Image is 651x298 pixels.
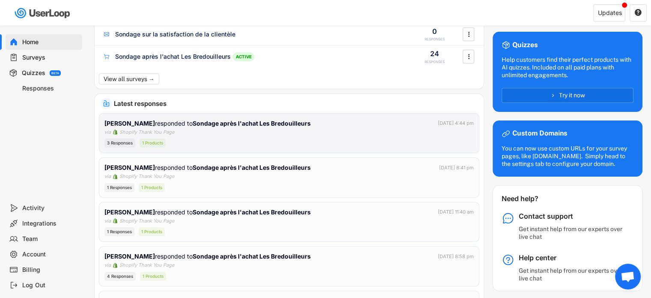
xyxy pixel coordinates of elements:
div: Updates [598,10,622,16]
strong: [PERSON_NAME] [104,253,155,260]
div: via [104,262,111,269]
img: IncomingMajor.svg [103,100,110,107]
div: Shopify Thank You Page [119,262,174,269]
img: 1156660_ecommerce_logo_shopify_icon%20%281%29.png [113,129,118,135]
text:  [635,9,642,16]
div: Help center [519,253,626,262]
text:  [468,30,470,39]
div: Ouvrir le chat [615,264,641,289]
div: 0 [432,27,437,36]
div: RESPONSES [425,37,445,42]
div: Sondage sur la satisfaction de la clientèle [115,30,235,39]
div: [DATE] 11:40 am [438,208,474,216]
div: Home [22,38,79,46]
img: 1156660_ecommerce_logo_shopify_icon%20%281%29.png [113,174,118,179]
button:  [464,50,473,63]
div: Shopify Thank You Page [119,217,174,225]
div: [DATE] 8:41 pm [439,164,474,172]
div: RESPONSES [425,60,445,64]
strong: [PERSON_NAME] [104,164,155,171]
div: 1 Responses [104,183,134,192]
strong: Sondage après l'achat Les Bredouilleurs [193,164,311,171]
div: Get instant help from our experts over live chat [519,267,626,282]
div: Contact support [519,212,626,221]
div: Quizzes [22,69,45,77]
div: Custom Domains [512,129,567,138]
img: 1156660_ecommerce_logo_shopify_icon%20%281%29.png [113,263,118,268]
div: Activity [22,204,79,212]
div: [DATE] 8:58 pm [438,253,474,260]
button: Try it now [502,88,633,103]
div: via [104,217,111,225]
div: responded to [104,252,312,261]
div: Log Out [22,281,79,289]
div: Responses [22,84,79,93]
div: Billing [22,266,79,274]
div: [DATE] 4:44 pm [438,120,474,127]
div: 4 Responses [104,272,136,281]
button: View all surveys → [99,73,159,84]
div: Surveys [22,54,79,62]
img: userloop-logo-01.svg [13,4,73,22]
div: ACTIVE [233,52,254,61]
div: 1 Products [140,272,166,281]
strong: [PERSON_NAME] [104,120,155,127]
div: responded to [104,208,312,217]
div: Shopify Thank You Page [119,173,174,180]
div: 3 Responses [104,138,135,147]
button:  [634,9,642,17]
div: BETA [51,72,59,75]
div: Account [22,250,79,259]
strong: [PERSON_NAME] [104,208,155,216]
div: responded to [104,163,312,172]
strong: Sondage après l'achat Les Bredouilleurs [193,208,311,216]
button:  [464,28,473,41]
div: Help customers find their perfect products with AI quizzes. Included on all paid plans with unlim... [502,56,633,79]
div: 24 [430,49,439,58]
div: 1 Products [139,227,165,236]
div: Need help? [502,194,561,203]
div: via [104,129,111,136]
div: Latest responses [114,100,477,107]
div: Get instant help from our experts over live chat [519,225,626,241]
span: Try it now [559,92,585,98]
div: Quizzes [512,41,538,50]
div: 1 Products [140,138,166,147]
img: 1156660_ecommerce_logo_shopify_icon%20%281%29.png [113,218,118,223]
div: Sondage après l'achat Les Bredouilleurs [115,52,231,61]
div: Shopify Thank You Page [119,129,174,136]
div: Integrations [22,220,79,228]
text:  [468,52,470,61]
div: via [104,173,111,180]
strong: Sondage après l'achat Les Bredouilleurs [193,253,311,260]
strong: Sondage après l'achat Les Bredouilleurs [193,120,311,127]
div: 1 Products [139,183,165,192]
div: 1 Responses [104,227,134,236]
div: You can now use custom URLs for your survey pages, like [DOMAIN_NAME]. Simply head to the setting... [502,144,633,168]
div: Team [22,235,79,243]
div: responded to [104,119,312,128]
